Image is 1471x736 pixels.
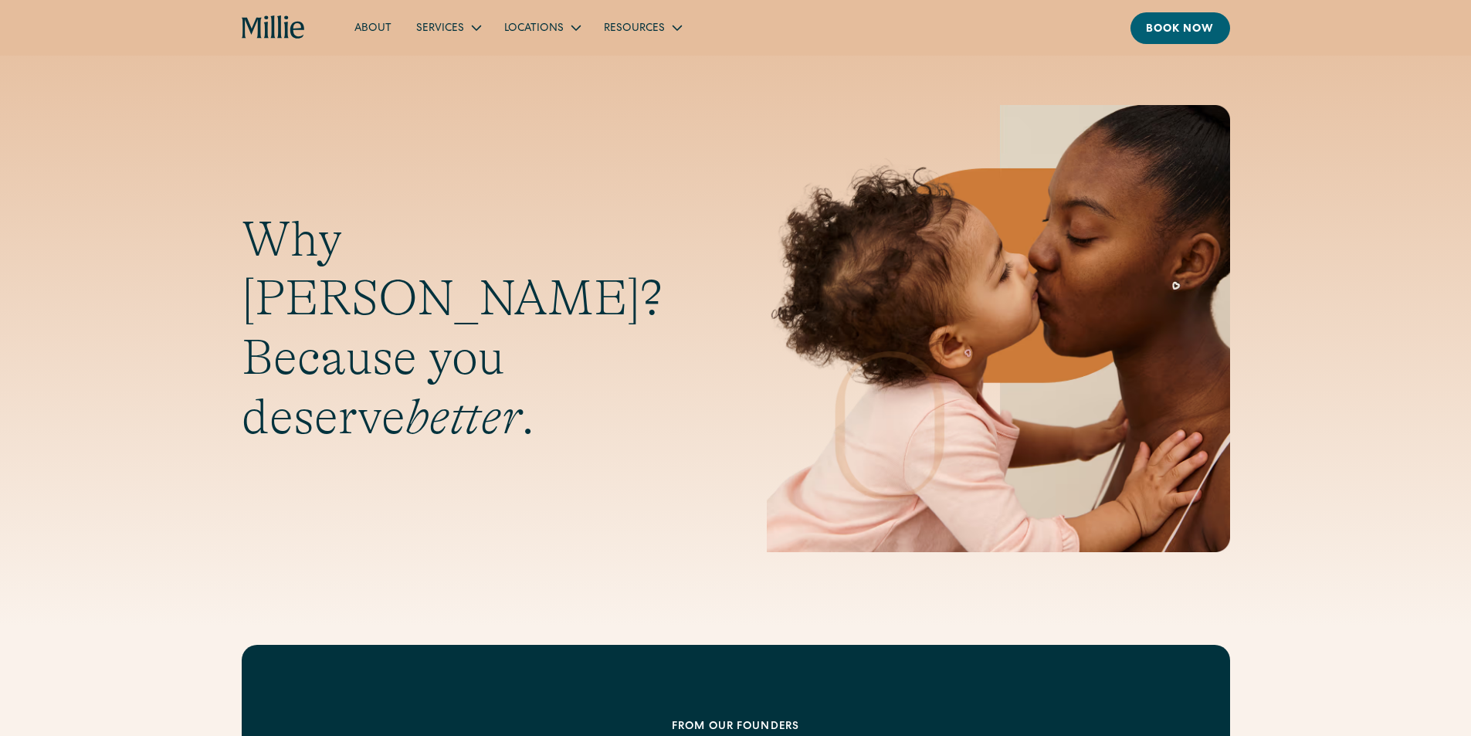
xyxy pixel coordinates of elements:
[416,21,464,37] div: Services
[342,15,404,40] a: About
[604,21,665,37] div: Resources
[591,15,693,40] div: Resources
[242,15,306,40] a: home
[404,15,492,40] div: Services
[405,389,521,445] em: better
[1146,22,1215,38] div: Book now
[492,15,591,40] div: Locations
[242,210,705,447] h1: Why [PERSON_NAME]? Because you deserve .
[504,21,564,37] div: Locations
[341,719,1131,735] div: From our founders
[1130,12,1230,44] a: Book now
[767,105,1230,552] img: Mother and baby sharing a kiss, highlighting the emotional bond and nurturing care at the heart o...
